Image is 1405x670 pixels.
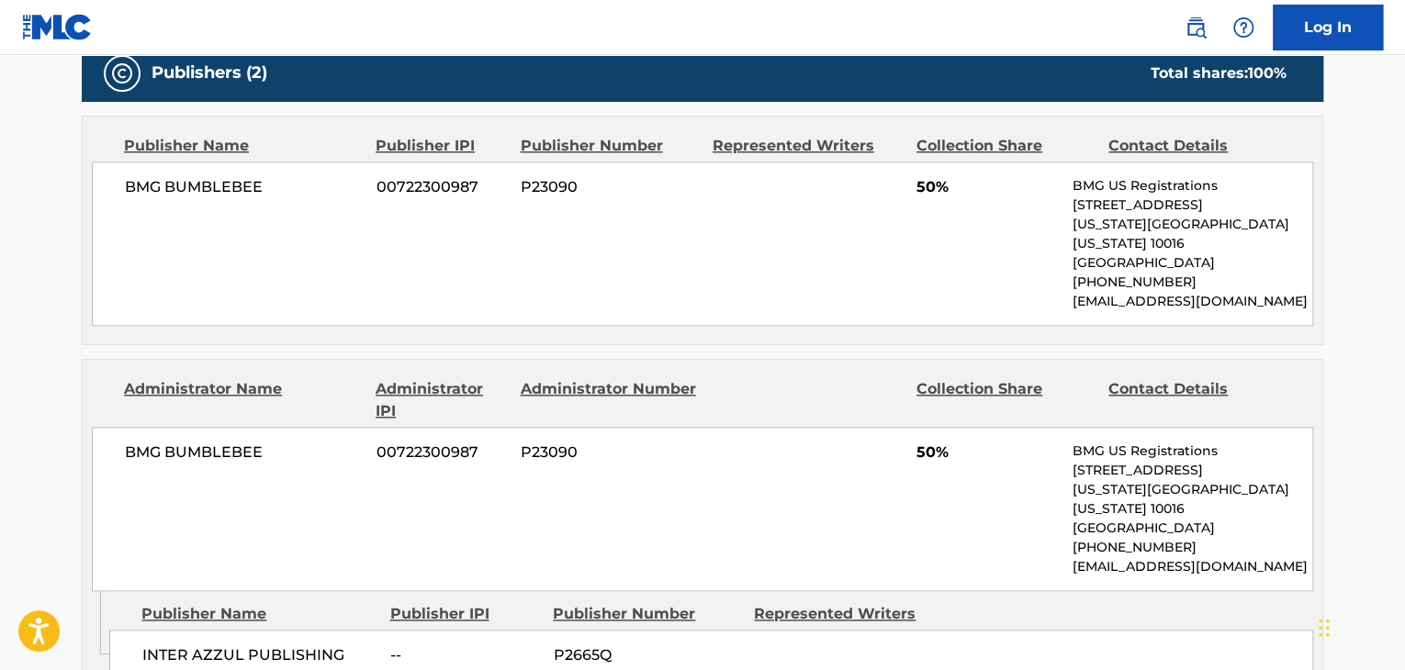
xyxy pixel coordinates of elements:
div: Total shares: [1151,62,1287,84]
div: Contact Details [1108,135,1287,157]
p: BMG US Registrations [1073,176,1312,195]
span: 00722300987 [377,176,507,198]
div: Administrator Name [124,378,362,422]
div: Collection Share [916,378,1095,422]
p: [PHONE_NUMBER] [1073,273,1312,292]
div: Contact Details [1108,378,1287,422]
img: Publishers [111,62,133,84]
div: Help [1225,9,1262,46]
span: -- [390,644,539,666]
span: P23090 [521,176,699,198]
p: [US_STATE][GEOGRAPHIC_DATA][US_STATE] 10016 [1073,215,1312,253]
div: Publisher Number [520,135,698,157]
img: MLC Logo [22,14,93,40]
a: Public Search [1177,9,1214,46]
img: search [1185,17,1207,39]
a: Log In [1273,5,1383,50]
p: [STREET_ADDRESS] [1073,195,1312,215]
span: P2665Q [553,644,740,666]
img: help [1232,17,1254,39]
span: P23090 [521,441,699,463]
span: 50% [916,176,1059,198]
p: [STREET_ADDRESS] [1073,461,1312,480]
p: [GEOGRAPHIC_DATA] [1073,519,1312,538]
div: Represented Writers [713,135,903,157]
span: 100 % [1248,64,1287,82]
div: Publisher Name [124,135,362,157]
div: Collection Share [916,135,1095,157]
p: [GEOGRAPHIC_DATA] [1073,253,1312,273]
div: Publisher IPI [376,135,506,157]
p: [US_STATE][GEOGRAPHIC_DATA][US_STATE] 10016 [1073,480,1312,519]
span: INTER AZZUL PUBLISHING [142,644,377,666]
span: BMG BUMBLEBEE [125,176,363,198]
span: 00722300987 [377,441,507,463]
div: Administrator Number [520,378,698,422]
p: [PHONE_NUMBER] [1073,538,1312,557]
div: Administrator IPI [376,378,506,422]
div: Publisher IPI [389,603,539,625]
span: 50% [916,441,1059,463]
p: BMG US Registrations [1073,441,1312,461]
p: [EMAIL_ADDRESS][DOMAIN_NAME] [1073,557,1312,576]
div: Widget de chat [1313,582,1405,670]
div: Publisher Name [141,603,376,625]
div: Arrastrar [1319,600,1330,655]
span: BMG BUMBLEBEE [125,441,363,463]
iframe: Chat Widget [1313,582,1405,670]
div: Represented Writers [754,603,941,625]
div: Publisher Number [553,603,740,625]
h5: Publishers (2) [152,62,267,84]
p: [EMAIL_ADDRESS][DOMAIN_NAME] [1073,292,1312,311]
